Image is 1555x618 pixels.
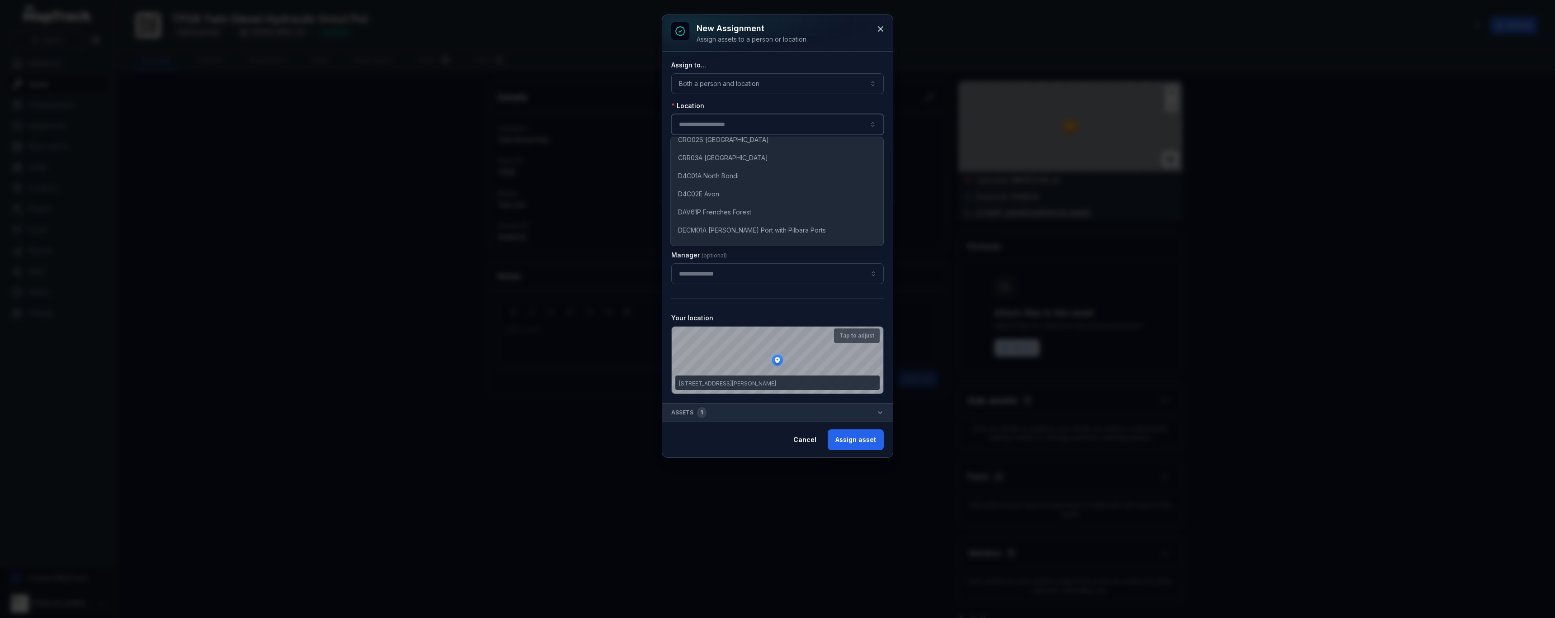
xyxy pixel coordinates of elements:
span: CRR03A [GEOGRAPHIC_DATA] [678,153,768,162]
label: Assign to... [671,61,706,70]
span: DECM01A [PERSON_NAME] Port with Pilbara Ports [678,226,826,235]
span: Assets [671,407,707,418]
span: CRO02S [GEOGRAPHIC_DATA] [678,135,769,144]
label: Manager [671,251,727,260]
h3: New assignment [697,22,808,35]
span: DAV61P Frenches Forest [678,208,751,217]
span: D4C02E Avon [678,190,719,199]
button: Both a person and location [671,73,884,94]
canvas: Map [672,327,883,394]
label: Location [671,101,704,110]
span: [STREET_ADDRESS][PERSON_NAME] [679,380,776,387]
div: 1 [697,407,707,418]
button: Cancel [786,429,824,450]
strong: Tap to adjust [839,332,874,339]
div: Assign assets to a person or location. [697,35,808,44]
span: D4C01A North Bondi [678,171,739,181]
button: Assets1 [662,404,893,422]
button: Assign asset [828,429,884,450]
span: DEL43S Adelaide Central Markets [678,244,778,253]
label: Your location [671,314,713,323]
input: assignment-add:cf[907ad3fd-eed4-49d8-ad84-d22efbadc5a5]-label [671,263,884,284]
